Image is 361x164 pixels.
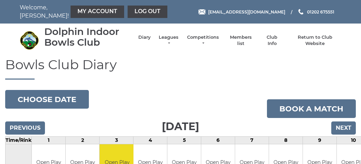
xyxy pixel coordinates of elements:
td: 2 [66,137,100,144]
span: [EMAIL_ADDRESS][DOMAIN_NAME] [208,9,285,14]
img: Phone us [298,9,303,15]
div: Dolphin Indoor Bowls Club [44,26,131,48]
button: Choose date [5,90,89,109]
a: Members list [226,34,255,47]
a: Book a match [267,99,356,118]
a: My Account [71,6,124,18]
td: 8 [269,137,303,144]
input: Next [331,121,356,135]
a: Return to Club Website [289,34,341,47]
h1: Bowls Club Diary [5,57,356,80]
a: Email [EMAIL_ADDRESS][DOMAIN_NAME] [198,9,285,15]
td: 5 [167,137,201,144]
a: Diary [138,34,151,40]
a: Leagues [158,34,179,47]
td: Time/Rink [6,137,32,144]
a: Phone us 01202 675551 [297,9,334,15]
img: Email [198,9,205,15]
input: Previous [5,121,45,135]
td: 9 [303,137,337,144]
td: 4 [133,137,167,144]
td: 3 [100,137,133,144]
a: Competitions [186,34,220,47]
span: 01202 675551 [307,9,334,14]
nav: Welcome, [PERSON_NAME]! [20,3,148,20]
a: Club Info [262,34,282,47]
td: 1 [32,137,66,144]
img: Dolphin Indoor Bowls Club [20,31,39,50]
td: 6 [201,137,235,144]
a: Log out [128,6,167,18]
td: 7 [235,137,269,144]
